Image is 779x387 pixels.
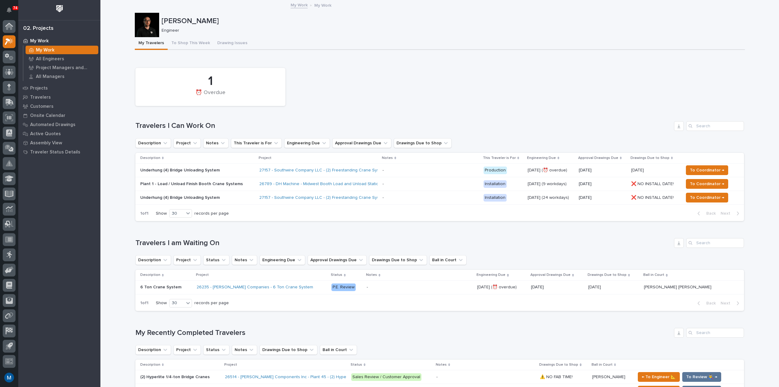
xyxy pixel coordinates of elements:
p: All Engineers [36,56,64,62]
p: [DATE] (⏰ overdue) [477,283,518,290]
p: My Work [30,38,49,44]
p: [DATE] (⏰ overdue) [528,168,574,173]
div: Production [484,167,507,174]
p: Show [156,211,167,216]
button: Ball in Court [320,345,357,355]
button: Project [173,138,201,148]
button: My Travelers [135,37,168,50]
p: Description [140,155,160,161]
p: Show [156,301,167,306]
p: Notes [436,361,447,368]
p: Active Quotes [30,131,61,137]
p: Customers [30,104,54,109]
p: Notes [366,272,377,278]
h1: My Recently Completed Travelers [135,329,672,337]
span: Back [703,301,716,306]
button: Notes [232,255,257,265]
p: [DATE] [579,195,626,200]
button: Approval Drawings Due [308,255,367,265]
p: [PERSON_NAME] [592,373,627,380]
a: My Work [18,36,100,45]
button: To Coordinator → [686,179,728,189]
a: Active Quotes [18,129,100,138]
p: Engineering Due [527,155,556,161]
a: My Work [23,46,100,54]
div: - [367,285,368,290]
tr: 6 Ton Crane System6 Ton Crane System 26235 - [PERSON_NAME] Companies - 6 Ton Crane System P.E. Re... [135,280,744,294]
a: Traveler Status Details [18,147,100,157]
button: Drawings Due to Shop [394,138,452,148]
div: 02. Projects [23,25,54,32]
p: (2) Hyperlite 1/4-ton Bridge Cranes [140,373,211,380]
p: Status [331,272,342,278]
button: Description [135,255,171,265]
a: Customers [18,102,100,111]
a: 26789 - DH Machine - Midwest Booth Load and Unload Station [259,181,381,187]
button: Notes [203,138,229,148]
div: 30 [169,210,184,217]
button: To Coordinator → [686,193,728,202]
div: ⏰ Overdue [146,90,275,102]
p: Project [259,155,271,161]
button: Notes [232,345,257,355]
button: Description [135,138,171,148]
button: Ball in Court [429,255,466,265]
button: Status [203,345,229,355]
p: 74 [13,6,17,10]
a: 27157 - Southwire Company LLC - (2) Freestanding Crane Systems [259,168,389,173]
button: Project [173,345,201,355]
div: Notifications74 [8,7,16,17]
p: ⚠️ NO FAB TIME! [540,373,574,380]
span: To Coordinator → [690,167,724,174]
button: This Traveler is For [231,138,282,148]
button: ← To Engineer 📐 [638,372,680,382]
p: Drawings Due to Shop [631,155,669,161]
a: Assembly View [18,138,100,147]
p: Approval Drawings Due [578,155,618,161]
button: Drawings Due to Shop [369,255,427,265]
p: Notes [382,155,393,161]
h1: Travelers I Can Work On [135,121,672,130]
p: ❌ NO INSTALL DATE! [631,194,675,200]
button: Notifications [3,4,16,16]
div: - [436,375,438,380]
button: Status [203,255,229,265]
p: ❌ NO INSTALL DATE! [631,180,675,187]
div: 30 [169,300,184,306]
p: Description [140,361,160,368]
div: 1 [146,74,275,89]
button: Engineering Due [260,255,305,265]
span: ← To Engineer 📐 [642,373,676,381]
input: Search [686,238,744,248]
p: Projects [30,86,48,91]
a: All Managers [23,72,100,81]
a: 26514 - [PERSON_NAME] Components Inc - Plant 45 - (2) Hyperlite ¼ ton bridge cranes; 24’ x 60’ [225,375,413,380]
h1: Travelers I am Waiting On [135,239,672,248]
div: - [383,168,384,173]
button: Next [718,301,744,306]
a: Travelers [18,93,100,102]
input: Search [686,328,744,338]
div: - [383,195,384,200]
p: Assembly View [30,140,62,146]
p: 1 of 1 [135,206,153,221]
tr: Underhung (4) Bridge Unloading System27157 - Southwire Company LLC - (2) Freestanding Crane Syste... [135,191,744,205]
p: [DATE] [531,285,583,290]
button: Back [693,301,718,306]
div: Sales Review / Customer Approval [351,373,421,381]
p: 6 Ton Crane System [140,283,183,290]
p: Ball in Court [643,272,664,278]
div: Installation [484,180,507,188]
button: Drawings Due to Shop [260,345,317,355]
p: Drawings Due to Shop [539,361,578,368]
div: P.E. Review [331,283,356,291]
button: Engineering Due [284,138,330,148]
p: My Work [36,47,54,53]
button: Project [173,255,201,265]
a: 26235 - [PERSON_NAME] Companies - 6 Ton Crane System [197,285,313,290]
img: Workspace Logo [54,3,65,14]
input: Search [686,121,744,131]
p: Project [196,272,209,278]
